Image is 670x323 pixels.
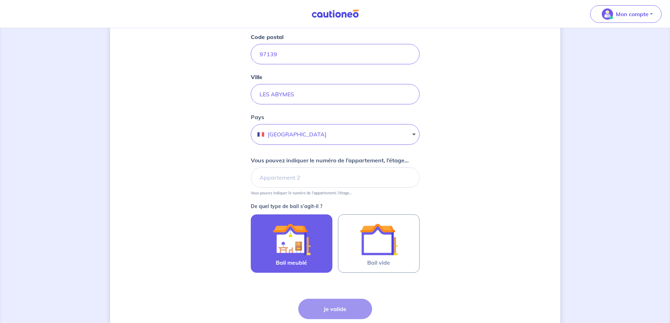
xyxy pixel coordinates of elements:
[251,124,420,145] button: [GEOGRAPHIC_DATA]
[251,73,262,80] strong: Ville
[273,220,311,258] img: illu_furnished_lease.svg
[251,190,351,195] p: Vous pouvez indiquer le numéro de l’appartement, l’étage...
[276,258,307,267] span: Bail meublé
[251,84,420,104] input: Lille
[251,33,283,40] strong: Code postal
[251,113,264,121] label: Pays
[251,167,420,188] input: Appartement 2
[602,8,613,20] img: illu_account_valid_menu.svg
[251,44,420,64] input: 59000
[616,10,649,18] p: Mon compte
[309,9,362,18] img: Cautioneo
[251,156,409,164] p: Vous pouvez indiquer le numéro de l’appartement, l’étage...
[367,258,390,267] span: Bail vide
[590,5,662,23] button: illu_account_valid_menu.svgMon compte
[251,204,420,209] p: De quel type de bail s’agit-il ?
[360,220,398,258] img: illu_empty_lease.svg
